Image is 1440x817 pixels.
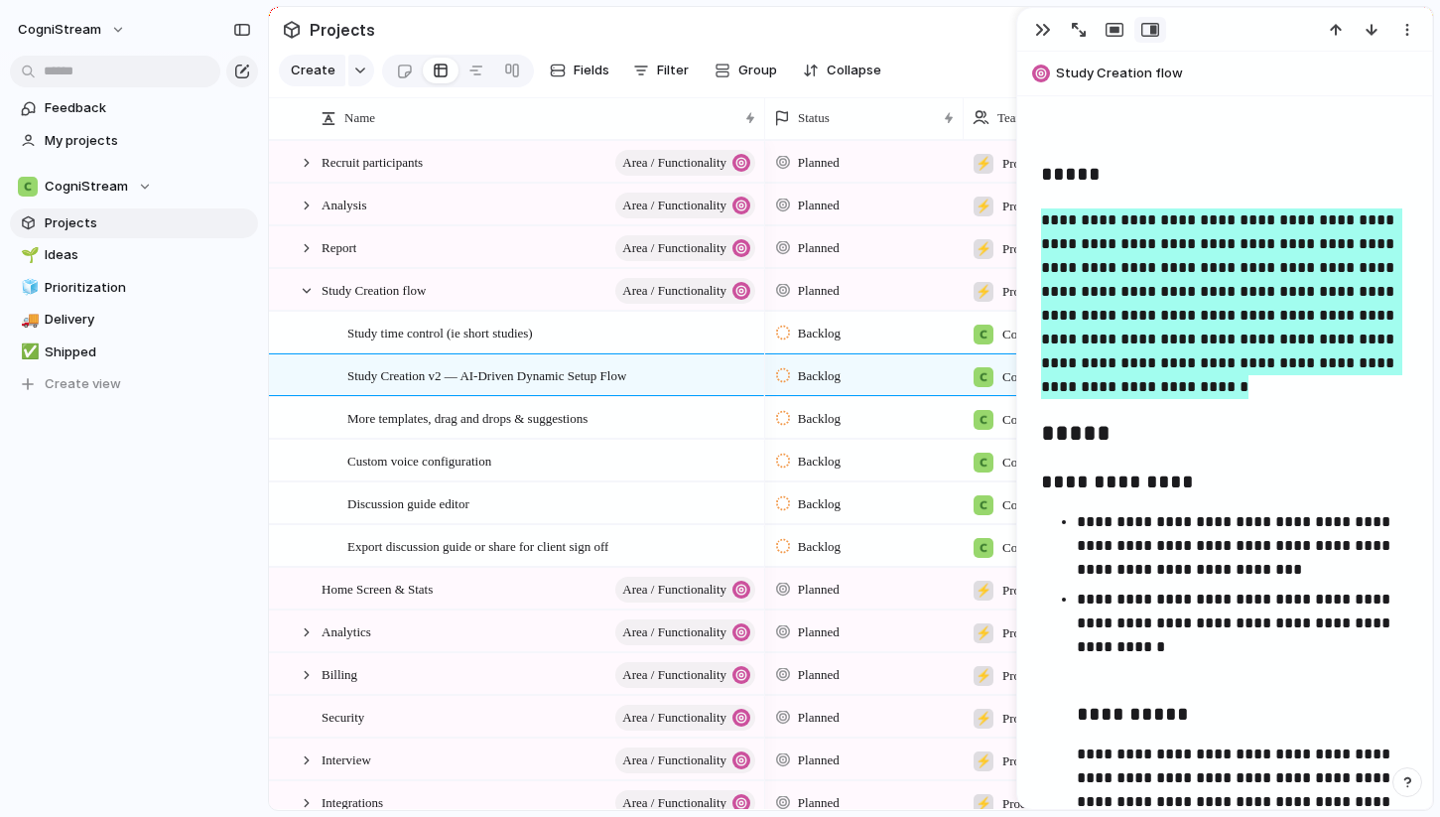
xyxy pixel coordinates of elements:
span: Create [291,61,335,80]
button: Filter [625,55,697,86]
span: Status [798,108,830,128]
div: ⚡ [974,239,993,259]
span: Planned [798,793,840,813]
span: Discussion guide editor [347,491,469,514]
div: ⚡ [974,154,993,174]
span: Product [1002,666,1042,686]
div: ⚡ [974,197,993,216]
span: Area / Functionality [622,576,726,604]
a: 🌱Ideas [10,240,258,270]
span: Planned [798,750,840,770]
button: 🧊 [18,278,38,298]
span: Study Creation flow [322,278,426,301]
button: Area / Functionality [615,235,755,261]
button: Area / Functionality [615,705,755,731]
span: Backlog [798,324,841,343]
span: Projects [45,213,251,233]
a: My projects [10,126,258,156]
span: CogniStream [1002,495,1071,515]
span: CogniStream [1002,367,1071,387]
span: CogniStream [1002,410,1071,430]
span: Area / Functionality [622,149,726,177]
span: Projects [306,12,379,48]
div: 🧊Prioritization [10,273,258,303]
span: Group [738,61,777,80]
button: 🌱 [18,245,38,265]
span: Product [1002,239,1042,259]
span: Study Creation v2 — AI‑Driven Dynamic Setup Flow [347,363,626,386]
button: Area / Functionality [615,193,755,218]
span: Product [1002,197,1042,216]
span: Area / Functionality [622,661,726,689]
span: Shipped [45,342,251,362]
span: Collapse [827,61,881,80]
a: 🚚Delivery [10,305,258,335]
div: ⚡ [974,623,993,643]
span: Product [1002,623,1042,643]
span: Ideas [45,245,251,265]
span: Product [1002,794,1042,814]
button: Area / Functionality [615,150,755,176]
span: Area / Functionality [622,618,726,646]
span: Product [1002,709,1042,729]
span: Create view [45,374,121,394]
button: CogniStream [10,172,258,202]
span: Export discussion guide or share for client sign off [347,534,608,557]
span: CogniStream [1002,453,1071,473]
button: Area / Functionality [615,748,755,773]
span: Report [322,235,356,258]
button: Fields [542,55,617,86]
span: Backlog [798,494,841,514]
button: Area / Functionality [615,662,755,688]
span: Area / Functionality [622,277,726,305]
span: Backlog [798,366,841,386]
span: Area / Functionality [622,192,726,219]
span: Team [997,108,1026,128]
div: ⚡ [974,751,993,771]
span: Billing [322,662,357,685]
button: 🚚 [18,310,38,330]
span: Home Screen & Stats [322,577,433,600]
span: Analysis [322,193,367,215]
a: Projects [10,208,258,238]
span: Analytics [322,619,371,642]
span: Fields [574,61,609,80]
span: Delivery [45,310,251,330]
span: Prioritization [45,278,251,298]
div: ⚡ [974,794,993,814]
button: Create view [10,369,258,399]
button: Collapse [795,55,889,86]
span: Security [322,705,364,728]
span: Planned [798,622,840,642]
span: Backlog [798,452,841,472]
span: Area / Functionality [622,789,726,817]
span: Planned [798,708,840,728]
button: Area / Functionality [615,577,755,603]
span: Backlog [798,537,841,557]
span: Feedback [45,98,251,118]
button: Area / Functionality [615,619,755,645]
span: Planned [798,281,840,301]
span: Backlog [798,409,841,429]
button: ✅ [18,342,38,362]
a: ✅Shipped [10,338,258,367]
span: Planned [798,153,840,173]
button: CogniStream [9,14,136,46]
span: Planned [798,238,840,258]
span: Product [1002,581,1042,601]
span: Planned [798,196,840,215]
button: Study Creation flow [1026,58,1423,89]
div: 🚚 [21,309,35,332]
span: Name [344,108,375,128]
div: ⚡ [974,666,993,686]
span: Product [1002,751,1042,771]
div: ⚡ [974,709,993,729]
span: Integrations [322,790,383,813]
span: Filter [657,61,689,80]
span: More templates, drag and drops & suggestions [347,406,588,429]
span: Planned [798,580,840,600]
span: CogniStream [18,20,101,40]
